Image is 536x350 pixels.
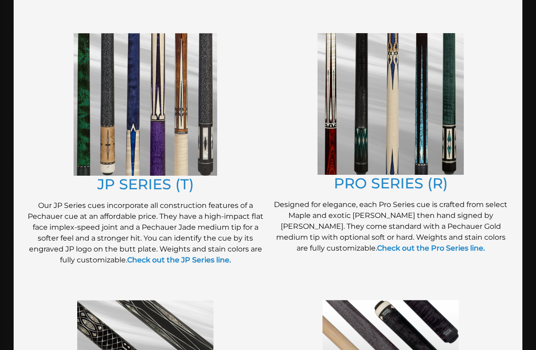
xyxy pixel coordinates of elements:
p: Our JP Series cues incorporate all construction features of a Pechauer cue at an affordable price... [27,201,263,266]
a: Check out the JP Series line. [127,256,231,265]
a: PRO SERIES (R) [334,175,448,192]
a: Check out the Pro Series line. [377,244,485,253]
a: JP SERIES (T) [97,176,194,193]
p: Designed for elegance, each Pro Series cue is crafted from select Maple and exotic [PERSON_NAME] ... [273,200,509,254]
